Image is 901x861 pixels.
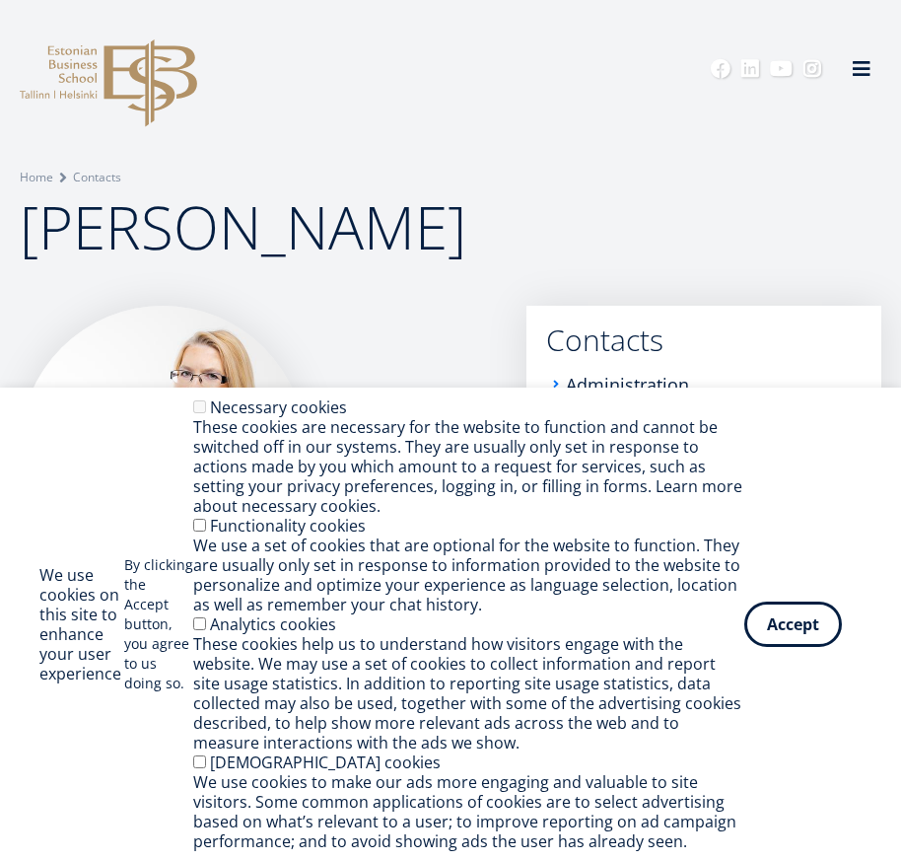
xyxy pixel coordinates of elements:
[193,772,744,851] div: We use cookies to make our ads more engaging and valuable to site visitors. Some common applicati...
[770,59,793,79] a: Youtube
[210,515,366,537] label: Functionality cookies
[210,613,336,635] label: Analytics cookies
[20,306,306,592] img: Mari Kooskora
[744,602,842,647] button: Accept
[210,752,441,773] label: [DEMOGRAPHIC_DATA] cookies
[802,59,822,79] a: Instagram
[193,634,744,753] div: These cookies help us to understand how visitors engage with the website. We may use a set of coo...
[193,417,744,516] div: These cookies are necessary for the website to function and cannot be switched off in our systems...
[740,59,760,79] a: Linkedin
[546,325,862,355] a: Contacts
[20,168,53,187] a: Home
[711,59,730,79] a: Facebook
[566,375,689,395] a: Administration
[193,536,744,614] div: We use a set of cookies that are optional for the website to function. They are usually only set ...
[210,396,347,418] label: Necessary cookies
[73,168,121,187] a: Contacts
[39,565,124,683] h2: We use cookies on this site to enhance your user experience
[20,186,466,267] span: [PERSON_NAME]
[124,555,193,693] p: By clicking the Accept button, you agree to us doing so.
